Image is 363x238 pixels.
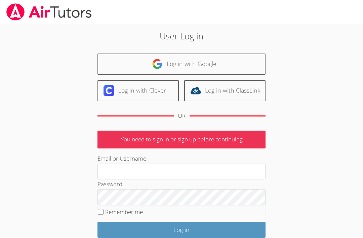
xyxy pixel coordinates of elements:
[184,80,266,101] a: Log in with ClassLink
[97,80,179,101] a: Log in with Clever
[97,222,266,238] input: Log in
[97,54,266,75] a: Log in with Google
[97,180,122,188] label: Password
[6,3,92,21] img: airtutors_banner-c4298cdbf04f3fff15de1276eac7730deb9818008684d7c2e4769d2f7ddbe033.png
[105,208,143,216] label: Remember me
[178,111,186,121] div: OR
[97,131,266,148] p: You need to sign in or sign up before continuing
[104,85,114,96] img: clever-logo-6eab21bc6e7a338710f1a6ff85c0baf02591cd810cc4098c63d3a4b26e2feb20.svg
[190,85,201,96] img: classlink-logo-d6bb404cc1216ec64c9a2012d9dc4662098be43eaf13dc465df04b49fa7ab582.svg
[97,155,146,162] label: Email or Username
[83,30,279,42] h2: User Log in
[152,59,163,69] img: google-logo-50288ca7cdecda66e5e0955fdab243c47b7ad437acaf1139b6f446037453330a.svg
